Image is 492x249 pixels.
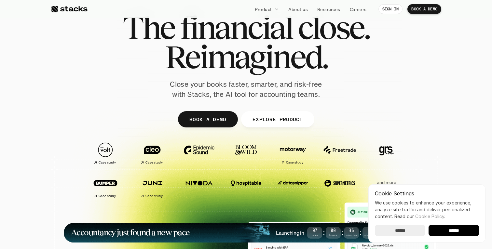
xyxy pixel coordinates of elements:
a: Resources [313,3,344,15]
a: Case study [273,139,313,167]
span: The [123,13,174,42]
p: Cookie Settings [375,191,479,196]
span: Minutes [344,234,359,236]
p: Resources [317,6,340,13]
span: Hours [326,234,341,236]
h1: Accountancy just found a new pace [71,229,190,236]
p: and more [366,180,407,185]
a: About us [284,3,312,15]
p: BOOK A DEMO [189,114,226,124]
span: 07 [307,229,322,233]
p: Close your books faster, smarter, and risk-free with Stacks, the AI tool for accounting teams. [165,79,327,99]
p: We use cookies to enhance your experience, analyze site traffic and deliver personalized content. [375,199,479,220]
a: SIGN IN [378,4,403,14]
h2: Case study [99,161,116,164]
span: financial [180,13,292,42]
span: 40 [362,229,377,233]
h4: Launching in [276,229,304,236]
a: Case study [85,139,126,167]
a: Careers [346,3,371,15]
a: Privacy Policy [77,151,105,155]
p: Product [255,6,272,13]
p: About us [288,6,308,13]
p: EXPLORE PRODUCT [252,114,303,124]
strong: : [341,229,344,236]
a: Case study [132,172,172,201]
h2: Case study [145,194,163,198]
span: Days [307,234,322,236]
span: 00 [326,229,341,233]
a: Accountancy just found a new paceLaunching in07Days:00Hours:36Minutes:40SecondsLEARN MORE [64,223,428,242]
strong: : [322,229,325,236]
a: Cookie Policy [415,214,444,219]
p: Careers [350,6,367,13]
a: Case study [85,172,126,201]
span: Read our . [394,214,445,219]
a: BOOK A DEMO [407,4,441,14]
strong: : [359,229,362,236]
span: close. [298,13,369,42]
span: Seconds [362,234,377,236]
h2: Case study [99,194,116,198]
p: SIGN IN [382,7,399,11]
p: BOOK A DEMO [411,7,437,11]
a: EXPLORE PRODUCT [241,111,314,127]
a: Case study [132,139,172,167]
h2: Case study [145,161,163,164]
span: 36 [344,229,359,233]
span: Reimagined. [165,42,327,72]
h2: Case study [286,161,303,164]
a: BOOK A DEMO [178,111,238,127]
